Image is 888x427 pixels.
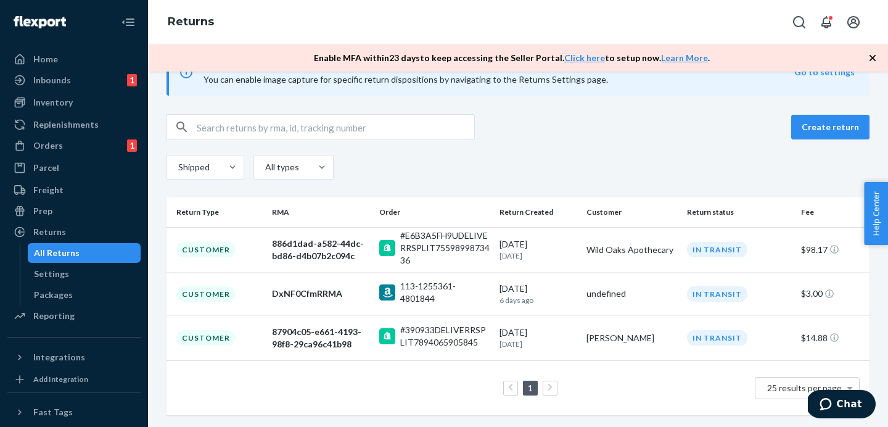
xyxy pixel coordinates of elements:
ol: breadcrumbs [158,4,224,40]
div: Prep [33,205,52,217]
div: #390933DELIVERRSPLIT7894065905845 [400,324,490,349]
button: Help Center [864,182,888,245]
a: Home [7,49,141,69]
a: Parcel [7,158,141,178]
div: [PERSON_NAME] [586,332,677,344]
a: Settings [28,264,141,284]
div: Wild Oaks Apothecary [586,244,677,256]
a: Reporting [7,306,141,326]
a: Page 1 is your current page [525,383,535,393]
a: Returns [7,222,141,242]
button: Close Navigation [116,10,141,35]
td: $14.88 [796,315,869,360]
div: Replenishments [33,118,99,131]
button: Integrations [7,347,141,367]
div: Customer [176,330,236,346]
button: Open account menu [841,10,866,35]
div: Customer [176,242,236,257]
div: Returns [33,226,66,238]
th: RMA [267,197,374,227]
button: Open notifications [814,10,839,35]
button: Go to settings [794,66,855,78]
div: Home [33,53,58,65]
div: Parcel [33,162,59,174]
a: Orders1 [7,136,141,155]
div: Integrations [33,351,85,363]
div: [DATE] [499,283,577,305]
div: In Transit [687,286,747,302]
div: [DATE] [499,238,577,261]
p: [DATE] [499,251,577,261]
button: Fast Tags [7,402,141,422]
div: 1 [127,139,137,152]
span: You can enable image capture for specific return dispositions by navigating to the Returns Settin... [203,74,608,85]
div: #E6B3A5FH9UDELIVERRSPLIT7559899873436 [400,230,490,267]
a: Returns [168,15,214,28]
a: Packages [28,285,141,305]
a: Inbounds1 [7,70,141,90]
input: Search returns by rma, id, tracking number [197,115,474,139]
div: Customer [176,286,236,302]
a: All Returns [28,243,141,263]
div: All Returns [34,247,80,259]
th: Order [374,197,495,227]
th: Return Type [166,197,267,227]
div: 113-1255361-4801844 [400,280,490,305]
a: Learn More [661,52,708,63]
span: 25 results per page [767,383,842,393]
div: Shipped [178,161,208,173]
th: Return status [682,197,796,227]
div: [DATE] [499,326,577,349]
div: Reporting [33,310,75,322]
a: Prep [7,201,141,221]
p: 6 days ago [499,295,577,305]
th: Fee [796,197,869,227]
div: Packages [34,289,73,301]
p: Enable MFA within 23 days to keep accessing the Seller Portal. to setup now. . [314,52,710,64]
div: Fast Tags [33,406,73,418]
img: Flexport logo [14,16,66,28]
a: Click here [564,52,605,63]
iframe: Opens a widget where you can chat to one of our agents [808,390,876,421]
th: Return Created [495,197,582,227]
div: Inbounds [33,74,71,86]
div: 1 [127,74,137,86]
th: Customer [582,197,682,227]
div: Orders [33,139,63,152]
div: DxNF0CfmRRMA [272,288,369,300]
button: Open Search Box [787,10,812,35]
p: [DATE] [499,339,577,349]
td: $3.00 [796,272,869,315]
div: Inventory [33,96,73,109]
div: All types [265,161,297,173]
div: 886d1dad-a582-44dc-bd86-d4b07b2c094c [272,238,369,262]
div: Settings [34,268,69,280]
div: In Transit [687,330,747,346]
div: Add Integration [33,374,88,384]
div: undefined [586,288,677,300]
div: Freight [33,184,64,196]
a: Inventory [7,93,141,112]
a: Freight [7,180,141,200]
div: In Transit [687,242,747,257]
div: 87904c05-e661-4193-98f8-29ca96c41b98 [272,326,369,350]
td: $98.17 [796,227,869,272]
a: Add Integration [7,372,141,387]
button: Create return [791,115,869,139]
a: Replenishments [7,115,141,135]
